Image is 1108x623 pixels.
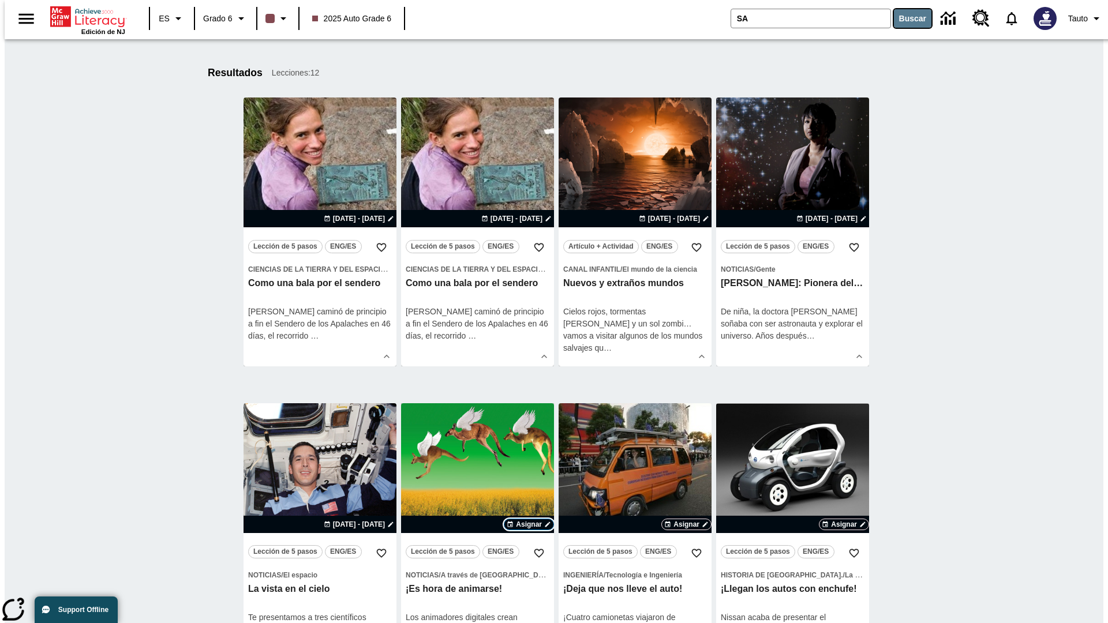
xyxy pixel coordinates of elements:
[721,240,795,253] button: Lección de 5 pasos
[726,241,790,253] span: Lección de 5 pasos
[648,213,700,224] span: [DATE] - [DATE]
[488,546,514,558] span: ENG/ES
[965,3,997,34] a: Centro de recursos, Se abrirá en una pestaña nueva.
[441,571,554,579] span: A través de [GEOGRAPHIC_DATA]
[248,240,323,253] button: Lección de 5 pasos
[244,97,396,366] div: lesson details
[50,4,125,35] div: Portada
[411,241,475,253] span: Lección de 5 pasos
[488,241,514,253] span: ENG/ES
[261,8,295,29] button: El color de la clase es café oscuro. Cambiar el color de la clase.
[997,3,1027,33] a: Notificaciones
[1034,7,1057,30] img: Avatar
[726,546,790,558] span: Lección de 5 pasos
[491,213,542,224] span: [DATE] - [DATE]
[563,240,639,253] button: Artículo + Actividad
[388,265,511,273] span: La dinámica de la estructura terrestre
[721,571,843,579] span: Historia de [GEOGRAPHIC_DATA].
[721,306,864,342] div: De niña, la doctora [PERSON_NAME] soñaba con ser astronauta y explorar el universo. Años despué
[406,263,549,275] span: Tema: Ciencias de la Tierra y del Espacio/La dinámica de la estructura terrestre
[798,545,834,558] button: ENG/ES
[208,67,263,79] h1: Resultados
[845,571,999,579] span: La Primera Guerra Mundia y la Gran Depresión
[844,543,864,564] button: Añadir a mis Favoritas
[806,213,858,224] span: [DATE] - [DATE]
[330,241,356,253] span: ENG/ES
[406,571,439,579] span: Noticias
[378,348,395,365] button: Ver más
[272,67,320,79] span: Lecciones : 12
[843,571,845,579] span: /
[529,543,549,564] button: Añadir a mis Favoritas
[283,571,317,579] span: El espacio
[637,213,712,224] button: 24 ago - 24 ago Elegir fechas
[439,571,440,579] span: /
[330,546,356,558] span: ENG/ES
[406,265,543,273] span: Ciencias de la Tierra y del Espacio
[406,569,549,581] span: Tema: Noticias/A través de Estados Unidos
[159,13,170,25] span: ES
[310,331,319,340] span: …
[559,97,712,366] div: lesson details
[605,571,682,579] span: Tecnología e Ingeniería
[563,583,707,595] h3: ¡Deja que nos lleve el auto!
[371,543,392,564] button: Añadir a mis Favoritas
[721,277,864,290] h3: Mae Jemison: Pionera del espacio
[563,265,620,273] span: Canal Infantil
[203,13,233,25] span: Grado 6
[599,343,604,352] span: u
[716,97,869,366] div: lesson details
[721,263,864,275] span: Tema: Noticias/Gente
[934,3,965,35] a: Centro de información
[321,519,396,530] button: 10 oct - 10 oct Elegir fechas
[563,545,638,558] button: Lección de 5 pasos
[563,569,707,581] span: Tema: Ingeniería/Tecnología e Ingeniería
[545,265,669,273] span: La dinámica de la estructura terrestre
[807,331,815,340] span: …
[154,8,190,29] button: Lenguaje: ES, Selecciona un idioma
[504,519,554,530] button: Asignar Elegir fechas
[894,9,931,28] button: Buscar
[721,545,795,558] button: Lección de 5 pasos
[406,583,549,595] h3: ¡Es hora de animarse!
[35,596,118,623] button: Support Offline
[568,241,634,253] span: Artículo + Actividad
[604,343,612,352] span: …
[401,97,554,366] div: lesson details
[620,265,622,273] span: /
[248,265,385,273] span: Ciencias de la Tierra y del Espacio
[563,277,707,290] h3: Nuevos y extraños mundos
[754,265,755,273] span: /
[333,519,385,530] span: [DATE] - [DATE]
[482,545,519,558] button: ENG/ES
[325,545,362,558] button: ENG/ES
[831,519,857,530] span: Asignar
[803,546,829,558] span: ENG/ES
[756,265,776,273] span: Gente
[468,331,476,340] span: …
[248,569,392,581] span: Tema: Noticias/El espacio
[536,348,553,365] button: Ver más
[563,571,604,579] span: Ingeniería
[9,2,43,36] button: Abrir el menú lateral
[516,519,542,530] span: Asignar
[385,265,387,273] span: /
[58,606,108,614] span: Support Offline
[640,545,677,558] button: ENG/ES
[646,241,672,253] span: ENG/ES
[798,240,834,253] button: ENG/ES
[721,265,754,273] span: Noticias
[281,571,283,579] span: /
[803,331,807,340] span: s
[563,306,707,354] div: Cielos rojos, tormentas [PERSON_NAME] y un sol zombi… vamos a visitar algunos de los mundos salva...
[248,263,392,275] span: Tema: Ciencias de la Tierra y del Espacio/La dinámica de la estructura terrestre
[325,240,362,253] button: ENG/ES
[253,241,317,253] span: Lección de 5 pasos
[543,265,545,273] span: /
[81,28,125,35] span: Edición de NJ
[406,277,549,290] h3: Como una bala por el sendero
[529,237,549,258] button: Añadir a mis Favoritas
[248,277,392,290] h3: Como una bala por el sendero
[371,237,392,258] button: Añadir a mis Favoritas
[50,5,125,28] a: Portada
